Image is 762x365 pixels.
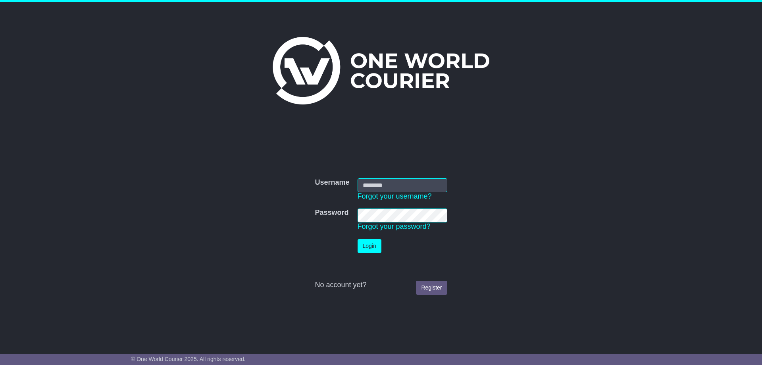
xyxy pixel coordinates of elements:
label: Password [315,209,348,217]
img: One World [273,37,489,104]
span: © One World Courier 2025. All rights reserved. [131,356,246,362]
button: Login [358,239,381,253]
a: Forgot your username? [358,192,432,200]
div: No account yet? [315,281,447,290]
a: Forgot your password? [358,222,431,230]
label: Username [315,178,349,187]
a: Register [416,281,447,295]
